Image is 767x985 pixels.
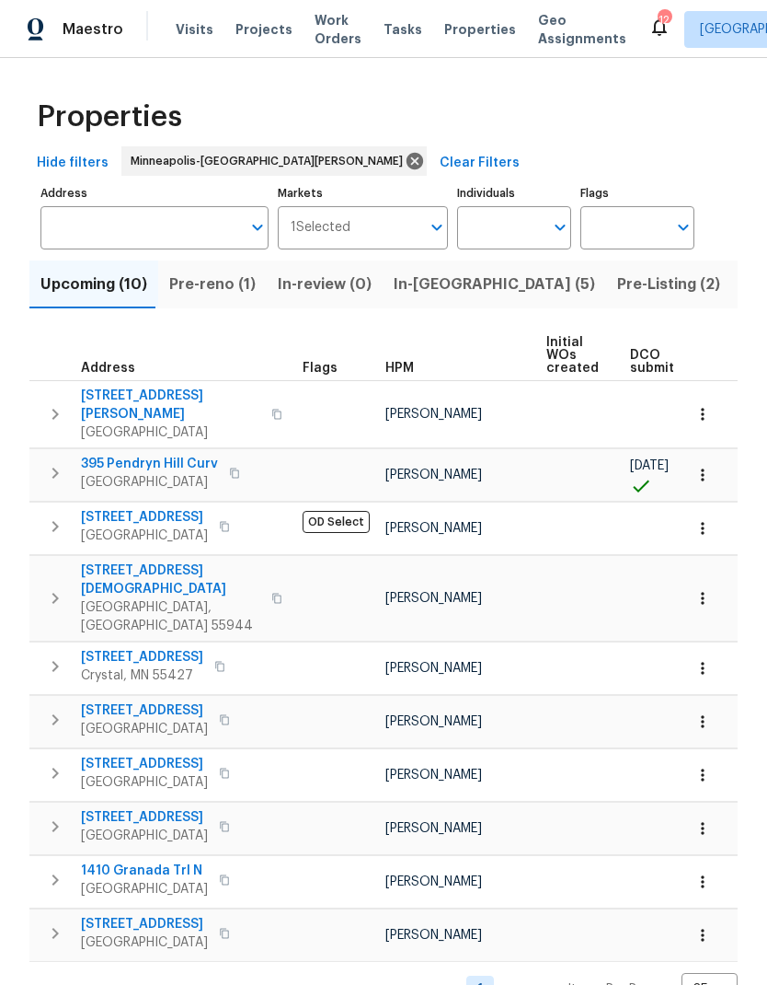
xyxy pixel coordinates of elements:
span: [STREET_ADDRESS] [81,508,208,527]
span: Tasks [383,23,422,36]
span: [GEOGRAPHIC_DATA] [81,827,208,845]
label: Individuals [457,188,571,199]
button: Open [670,214,696,240]
span: [STREET_ADDRESS] [81,915,208,933]
span: Flags [303,362,338,375]
span: Address [81,362,135,375]
button: Open [424,214,450,240]
span: [PERSON_NAME] [385,769,482,782]
label: Address [40,188,269,199]
span: [GEOGRAPHIC_DATA] [81,527,208,545]
span: Pre-Listing (2) [617,272,720,297]
span: Pre-reno (1) [169,272,256,297]
span: In-review (0) [278,272,372,297]
button: Open [245,214,270,240]
span: Hide filters [37,152,109,175]
span: 395 Pendryn Hill Curv [81,455,218,473]
span: Geo Assignments [538,11,626,48]
label: Markets [278,188,449,199]
span: [GEOGRAPHIC_DATA] [81,720,208,738]
span: [PERSON_NAME] [385,592,482,605]
span: [STREET_ADDRESS][DEMOGRAPHIC_DATA] [81,562,260,598]
span: DCO submitted [630,349,696,375]
span: [STREET_ADDRESS] [81,648,203,666]
span: [GEOGRAPHIC_DATA], [GEOGRAPHIC_DATA] 55944 [81,598,260,635]
button: Open [547,214,573,240]
span: [GEOGRAPHIC_DATA] [81,880,208,898]
span: Properties [444,20,516,39]
div: 12 [658,11,670,29]
span: [STREET_ADDRESS] [81,808,208,827]
span: Clear Filters [440,152,520,175]
span: Projects [235,20,292,39]
span: Properties [37,108,182,126]
span: [PERSON_NAME] [385,408,482,421]
span: 1 Selected [291,220,350,236]
span: [GEOGRAPHIC_DATA] [81,423,260,442]
span: Crystal, MN 55427 [81,666,203,685]
button: Clear Filters [432,146,527,180]
div: Minneapolis-[GEOGRAPHIC_DATA][PERSON_NAME] [121,146,427,176]
span: [PERSON_NAME] [385,875,482,888]
span: [PERSON_NAME] [385,662,482,675]
span: [STREET_ADDRESS] [81,755,208,773]
span: [PERSON_NAME] [385,929,482,942]
span: Visits [176,20,213,39]
span: HPM [385,362,414,375]
span: [DATE] [630,459,669,472]
span: [GEOGRAPHIC_DATA] [81,933,208,952]
span: [GEOGRAPHIC_DATA] [81,773,208,792]
span: Upcoming (10) [40,272,147,297]
span: OD Select [303,511,370,533]
span: In-[GEOGRAPHIC_DATA] (5) [394,272,595,297]
span: [PERSON_NAME] [385,715,482,728]
span: [GEOGRAPHIC_DATA] [81,473,218,492]
span: Work Orders [315,11,361,48]
span: [PERSON_NAME] [385,822,482,835]
span: Maestro [63,20,123,39]
span: [PERSON_NAME] [385,469,482,481]
span: Minneapolis-[GEOGRAPHIC_DATA][PERSON_NAME] [131,152,410,170]
span: [STREET_ADDRESS] [81,701,208,720]
span: 1410 Granada Trl N [81,862,208,880]
button: Hide filters [29,146,116,180]
label: Flags [580,188,694,199]
span: [PERSON_NAME] [385,522,482,535]
span: Initial WOs created [546,336,599,375]
span: [STREET_ADDRESS][PERSON_NAME] [81,387,260,423]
